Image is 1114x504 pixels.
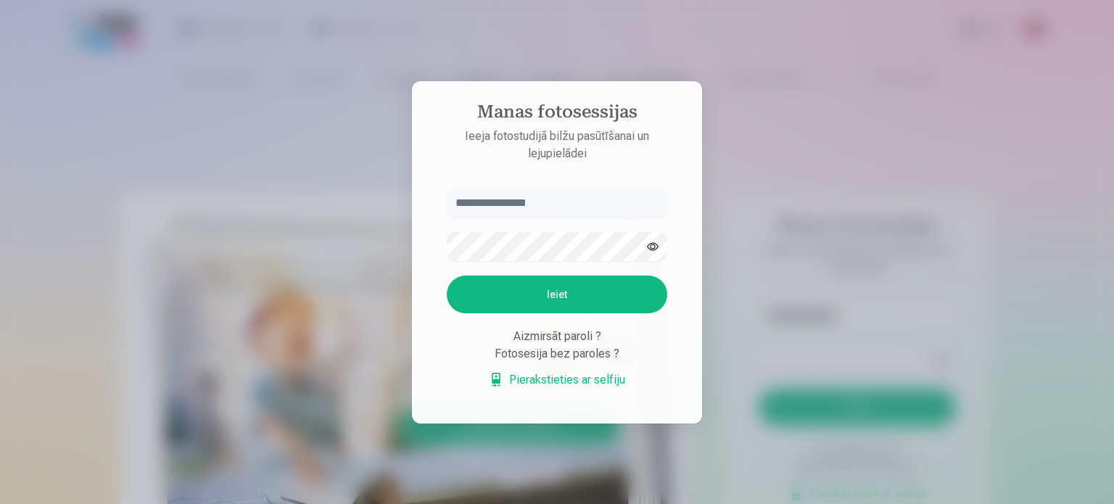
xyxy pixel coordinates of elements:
p: Ieeja fotostudijā bilžu pasūtīšanai un lejupielādei [432,128,682,162]
button: Ieiet [447,276,667,313]
h4: Manas fotosessijas [432,102,682,128]
div: Fotosesija bez paroles ? [447,345,667,363]
div: Aizmirsāt paroli ? [447,328,667,345]
a: Pierakstieties ar selfiju [489,371,625,389]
